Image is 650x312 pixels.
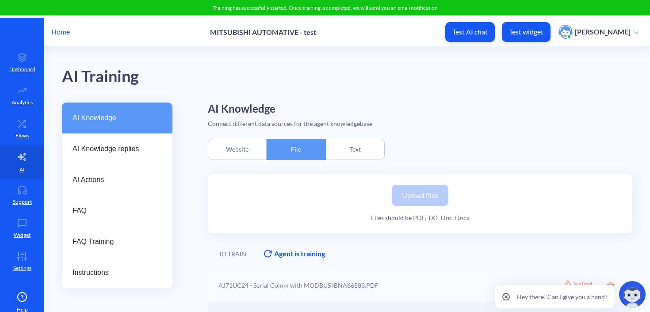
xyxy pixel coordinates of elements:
[208,139,267,160] div: Website
[62,195,172,226] a: FAQ
[62,164,172,195] a: AI Actions
[509,27,543,36] p: Test widget
[445,22,495,42] button: Test AI chat
[452,27,488,36] p: Test AI chat
[62,257,172,288] a: Instructions
[502,22,551,42] button: Test widget
[73,205,155,216] span: FAQ
[575,27,631,37] p: [PERSON_NAME]
[208,103,632,115] h2: AI Knowledge
[73,175,155,185] span: AI Actions
[267,139,325,160] div: File
[213,4,438,11] span: Training has successfully started. Once training is completed, we will send you an email notifica...
[208,119,632,128] div: Connect different data sources for the agent knowledgebase
[73,267,155,278] span: Instructions
[392,185,448,206] label: Upload files
[62,226,172,257] a: FAQ Training
[62,133,172,164] a: AI Knowledge replies
[517,292,608,301] p: Hey there! Can I give you a hand?
[9,65,35,73] p: Dashboard
[15,132,29,140] p: Flows
[210,28,316,36] p: MITSUBISHI AUTOMATIVE - test
[13,198,32,206] p: Support
[218,249,246,259] div: TO TRAIN
[326,139,385,160] div: Text
[554,24,643,40] button: user photo[PERSON_NAME]
[14,231,31,239] p: Widget
[274,248,325,259] div: Agent is training
[73,144,155,154] span: AI Knowledge replies
[62,103,172,133] a: AI Knowledge
[62,64,139,89] div: AI Training
[11,99,33,107] p: Analytics
[13,264,31,272] p: Settings
[73,236,155,247] span: FAQ Training
[73,113,155,123] span: AI Knowledge
[558,25,573,39] img: user photo
[619,281,646,308] img: copilot-icon.svg
[19,166,25,174] p: AI
[51,27,70,37] p: Home
[371,213,470,222] div: Files should be PDF, TXT, Doc, Docx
